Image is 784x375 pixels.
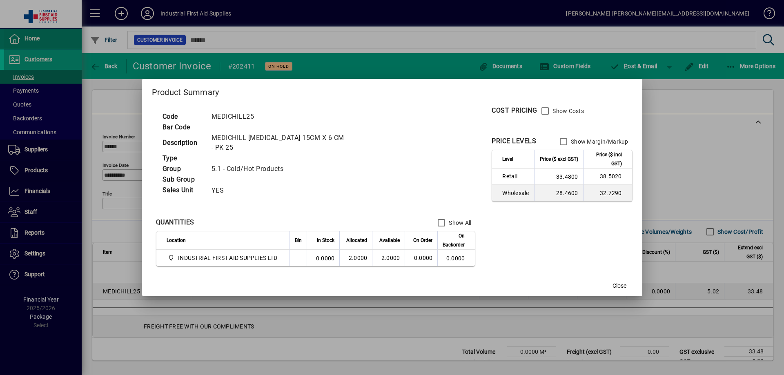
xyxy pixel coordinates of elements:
[502,155,513,164] span: Level
[207,164,356,174] td: 5.1 - Cold/Hot Products
[569,138,628,146] label: Show Margin/Markup
[142,79,642,102] h2: Product Summary
[178,255,277,261] font: INDUSTRIAL FIRST AID SUPPLIES LTD
[447,219,471,227] label: Show All
[502,172,529,180] span: Retail
[158,111,207,122] td: Code
[534,185,583,201] td: 28.4600
[446,255,465,262] font: 0.0000
[588,150,622,168] span: Price ($ incl GST)
[212,186,224,194] font: YES
[158,153,207,164] td: Type
[551,107,584,115] label: Show Costs
[295,236,302,245] span: Bin
[158,133,207,153] td: Description
[158,164,207,174] td: Group
[492,106,537,115] div: COST PRICING
[443,231,465,249] span: On Backorder
[158,174,207,185] td: Sub Group
[492,136,536,146] div: PRICE LEVELS
[158,185,207,196] td: Sales Unit
[413,236,432,245] span: On Order
[207,111,356,122] td: MEDICHILL25
[414,255,433,261] span: 0.0000
[207,133,356,153] td: MEDICHILL [MEDICAL_DATA] 15CM X 6 CM - PK 25
[316,255,335,262] font: 0.0000
[346,236,367,245] span: Allocated
[372,250,405,266] td: -2.0000
[317,236,334,245] span: In Stock
[167,237,186,243] font: Location
[379,236,400,245] span: Available
[339,250,372,266] td: 2.0000
[583,169,632,185] td: 38.5020
[167,253,281,263] span: INDUSTRIAL FIRST AID SUPPLIES LTD
[156,217,194,227] div: QUANTITIES
[606,278,633,293] button: Close
[583,185,632,201] td: 32.7290
[502,189,529,197] span: Wholesale
[556,173,578,180] font: 33.4800
[540,155,578,164] span: Price ($ excl GST)
[158,122,207,133] td: Bar Code
[612,282,626,290] span: Close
